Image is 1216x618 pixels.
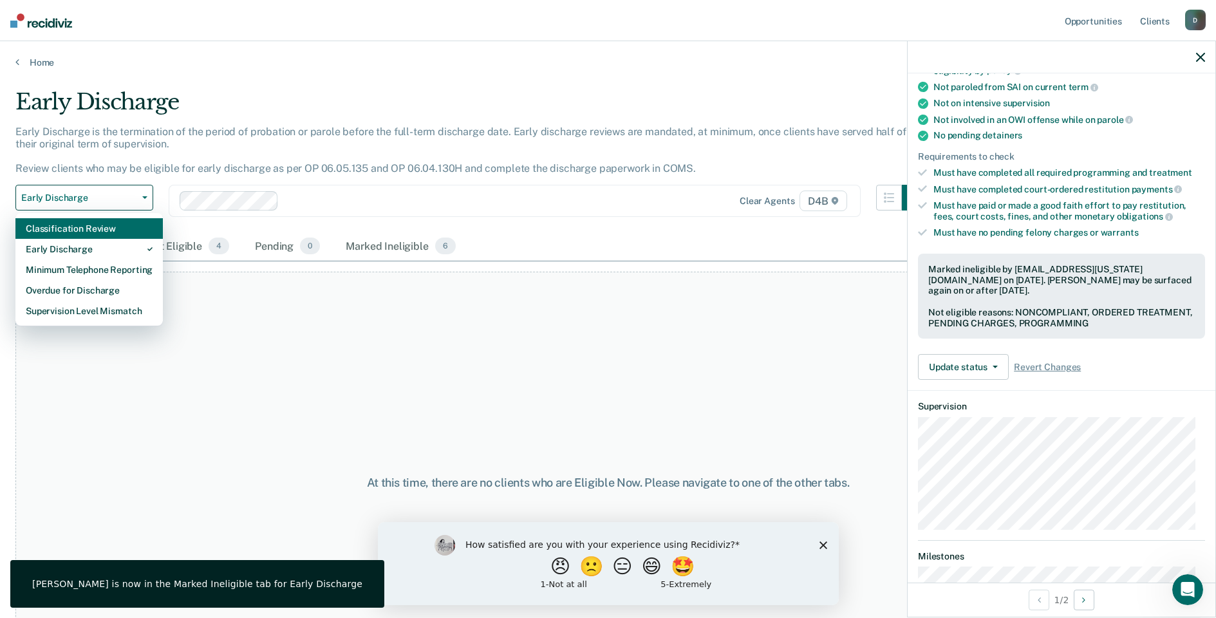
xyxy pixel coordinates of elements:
[1029,590,1049,610] button: Previous Opportunity
[26,239,153,259] div: Early Discharge
[933,81,1205,93] div: Not paroled from SAI on current
[343,232,458,261] div: Marked Ineligible
[918,551,1205,562] dt: Milestones
[10,14,72,28] img: Recidiviz
[15,126,906,175] p: Early Discharge is the termination of the period of probation or parole before the full-term disc...
[435,238,456,254] span: 6
[800,191,847,211] span: D4B
[933,114,1205,126] div: Not involved in an OWI offense while on
[252,232,323,261] div: Pending
[933,98,1205,109] div: Not on intensive
[15,89,928,126] div: Early Discharge
[1101,227,1139,238] span: warrants
[928,307,1195,329] div: Not eligible reasons: NONCOMPLIANT, ORDERED TREATMENT, PENDING CHARGES, PROGRAMMING
[1185,10,1206,30] div: D
[1117,211,1173,221] span: obligations
[933,200,1205,222] div: Must have paid or made a good faith effort to pay restitution, fees, court costs, fines, and othe...
[918,354,1009,380] button: Update status
[1003,98,1050,108] span: supervision
[26,280,153,301] div: Overdue for Discharge
[740,196,794,207] div: Clear agents
[1069,82,1098,92] span: term
[982,130,1022,140] span: detainers
[1014,362,1081,373] span: Revert Changes
[209,238,229,254] span: 4
[127,232,232,261] div: Almost Eligible
[15,57,1201,68] a: Home
[908,583,1215,617] div: 1 / 2
[933,227,1205,238] div: Must have no pending felony charges or
[26,218,153,239] div: Classification Review
[32,578,362,590] div: [PERSON_NAME] is now in the Marked Ineligible tab for Early Discharge
[1172,574,1203,605] iframe: Intercom live chat
[26,301,153,321] div: Supervision Level Mismatch
[928,264,1195,296] div: Marked ineligible by [EMAIL_ADDRESS][US_STATE][DOMAIN_NAME] on [DATE]. [PERSON_NAME] may be surfa...
[918,401,1205,412] dt: Supervision
[918,151,1205,162] div: Requirements to check
[1097,115,1133,125] span: parole
[933,183,1205,195] div: Must have completed court-ordered restitution
[378,522,839,605] iframe: Survey by Kim from Recidiviz
[1149,167,1192,178] span: treatment
[1132,184,1183,194] span: payments
[26,259,153,280] div: Minimum Telephone Reporting
[933,167,1205,178] div: Must have completed all required programming and
[933,130,1205,141] div: No pending
[21,192,137,203] span: Early Discharge
[312,476,904,490] div: At this time, there are no clients who are Eligible Now. Please navigate to one of the other tabs.
[1074,590,1094,610] button: Next Opportunity
[300,238,320,254] span: 0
